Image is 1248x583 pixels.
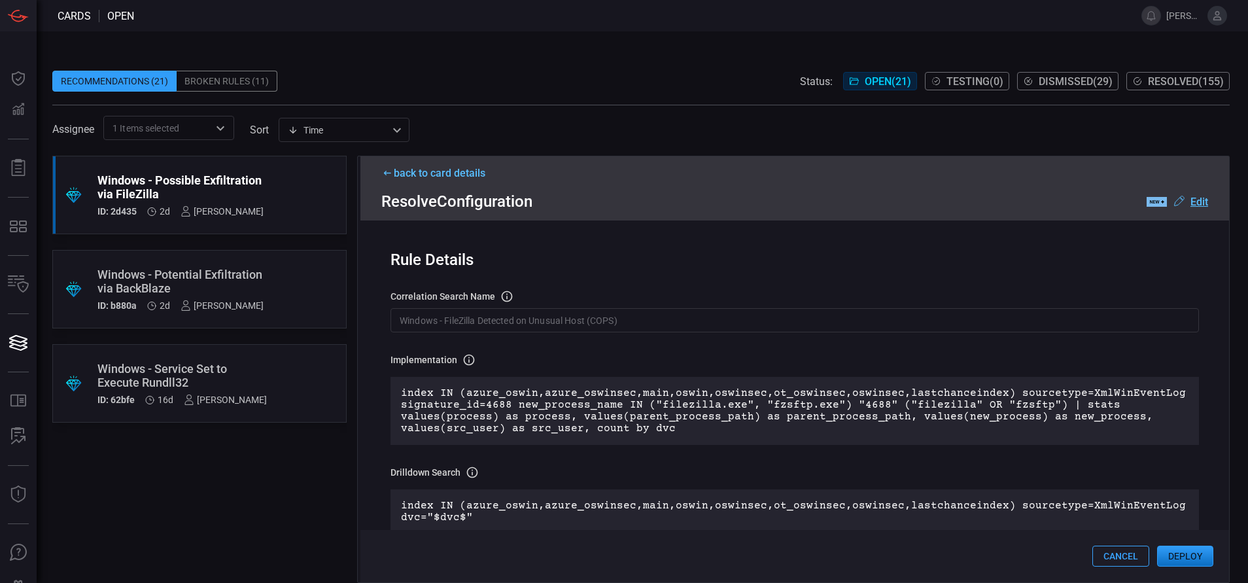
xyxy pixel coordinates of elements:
h5: ID: 62bfe [97,395,135,405]
u: Edit [1190,196,1208,208]
label: sort [250,124,269,136]
button: Inventory [3,269,34,300]
p: index IN (azure_oswin,azure_oswinsec,main,oswin,oswinsec,ot_oswinsec,oswinsec,lastchanceindex) so... [401,387,1188,434]
h5: ID: b880a [97,300,137,311]
button: Reports [3,152,34,184]
span: Assignee [52,123,94,135]
span: Aug 24, 2025 8:50 AM [160,300,170,311]
h3: correlation search Name [390,291,495,302]
button: ALERT ANALYSIS [3,421,34,452]
span: 1 Items selected [113,122,179,135]
span: Resolved ( 155 ) [1148,75,1224,88]
button: Ask Us A Question [3,537,34,569]
button: Testing(0) [925,72,1009,90]
input: Correlation search name [390,308,1199,332]
button: Threat Intelligence [3,479,34,510]
span: Aug 24, 2025 8:50 AM [160,206,170,217]
span: Testing ( 0 ) [946,75,1003,88]
button: Dashboard [3,63,34,94]
span: Cards [58,10,91,22]
button: Deploy [1157,546,1213,567]
div: Broken Rules (11) [177,71,277,92]
div: [PERSON_NAME] [181,206,264,217]
button: Cancel [1092,546,1149,567]
button: Resolved(155) [1126,72,1230,90]
button: Cards [3,327,34,359]
button: Rule Catalog [3,385,34,417]
div: Time [288,124,389,137]
span: open [107,10,134,22]
button: Dismissed(29) [1017,72,1118,90]
div: [PERSON_NAME] [184,395,267,405]
h3: Drilldown search [390,467,460,478]
h5: ID: 2d435 [97,206,137,217]
div: back to card details [381,167,1208,179]
button: Open(21) [843,72,917,90]
button: MITRE - Detection Posture [3,211,34,242]
div: Resolve Configuration [381,192,1208,211]
div: Rule Details [390,251,1199,269]
div: Windows - Possible Exfiltration via FileZilla [97,173,264,201]
span: Status: [800,75,833,88]
div: Windows - Potential Exfiltration via BackBlaze [97,268,264,295]
span: Dismissed ( 29 ) [1039,75,1113,88]
span: [PERSON_NAME].[PERSON_NAME] [1166,10,1202,21]
div: [PERSON_NAME] [181,300,264,311]
button: Open [211,119,230,137]
div: Recommendations (21) [52,71,177,92]
h3: Implementation [390,355,457,365]
span: Open ( 21 ) [865,75,911,88]
button: Detections [3,94,34,126]
p: index IN (azure_oswin,azure_oswinsec,main,oswin,oswinsec,ot_oswinsec,oswinsec,lastchanceindex) so... [401,500,1188,523]
span: Aug 10, 2025 9:09 AM [158,395,173,405]
div: Windows - Service Set to Execute Rundll32 [97,362,267,389]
